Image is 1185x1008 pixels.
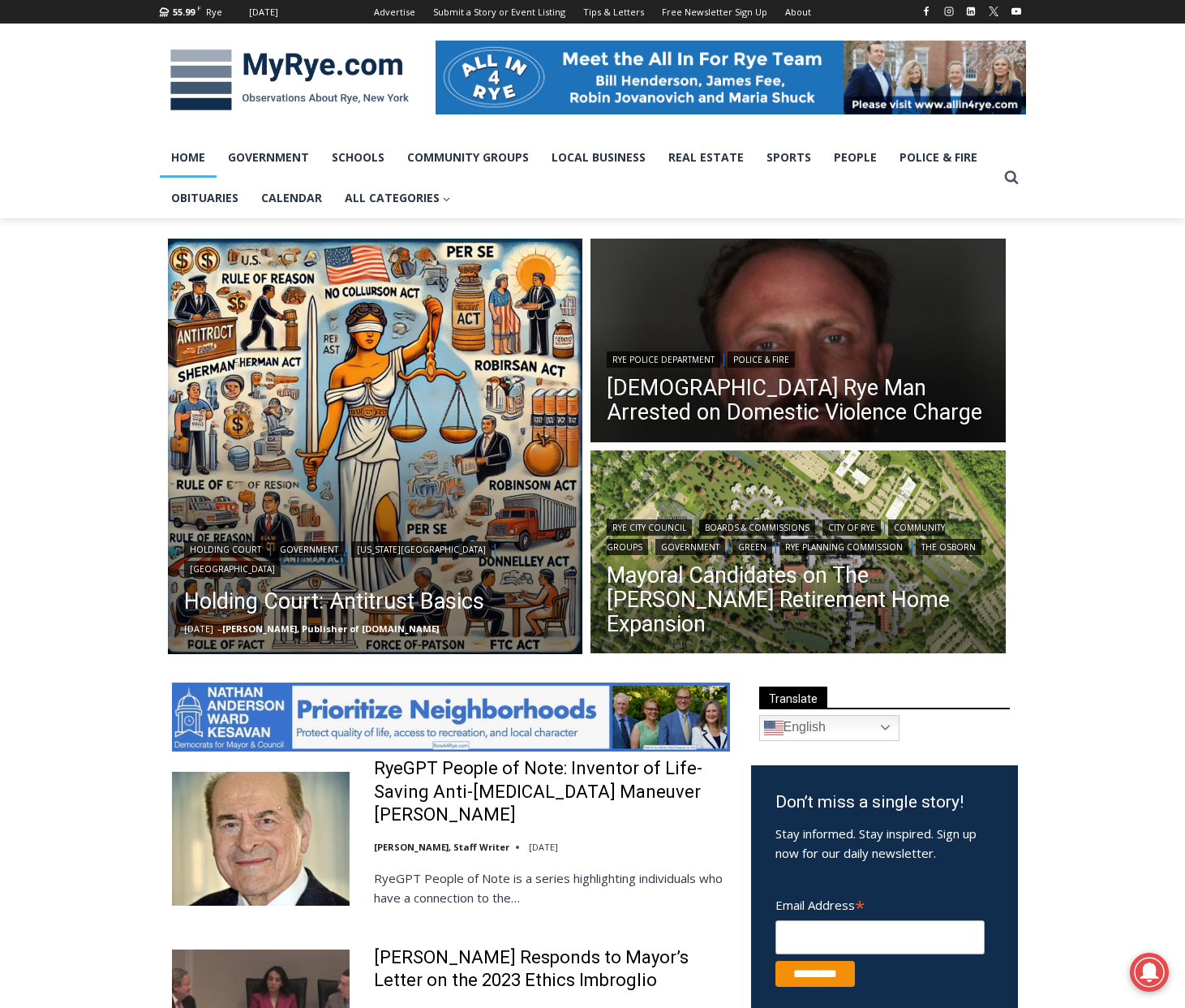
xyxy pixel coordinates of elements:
a: English [759,715,899,741]
span: Translate [759,687,827,709]
a: City of Rye [822,519,881,536]
a: Home [160,137,217,178]
span: All Categories [345,189,451,207]
a: Read More Holding Court: Antitrust Basics [168,239,583,654]
time: [DATE] [184,622,213,635]
a: [DEMOGRAPHIC_DATA] Rye Man Arrested on Domestic Violence Charge [607,376,990,424]
button: View Search Form [997,163,1026,192]
div: [DATE] [249,5,278,19]
a: Police & Fire [728,351,795,368]
a: [GEOGRAPHIC_DATA] [184,561,281,577]
a: The Osborn [916,539,981,555]
a: Police & Fire [888,137,989,178]
span: 55.99 [173,6,195,18]
a: Obituaries [160,178,250,218]
h3: Don’t miss a single story! [775,790,994,816]
a: Government [274,541,344,558]
a: X [984,2,1003,21]
div: | | | [184,538,567,577]
a: Green [732,539,772,555]
span: – [217,622,222,635]
img: en [764,718,784,738]
div: Rye [206,5,222,19]
a: Holding Court [184,541,267,558]
a: [PERSON_NAME] Responds to Mayor’s Letter on the 2023 Ethics Imbroglio [374,946,730,993]
img: All in for Rye [436,41,1026,114]
time: [DATE] [529,841,558,853]
a: Holding Court: Antitrust Basics [184,585,567,618]
a: All Categories [333,178,462,218]
a: Read More Mayoral Candidates on The Osborn Retirement Home Expansion [590,450,1006,658]
a: [PERSON_NAME], Publisher of [DOMAIN_NAME] [222,622,439,635]
p: Stay informed. Stay inspired. Sign up now for our daily newsletter. [775,824,994,863]
img: RyeGPT People of Note: Inventor of Life-Saving Anti-Choking Maneuver Dr. Henry Heimlich [172,772,350,905]
a: Schools [320,137,396,178]
div: | [607,348,990,368]
div: | | | | | | | [607,516,990,555]
span: F [197,3,201,12]
a: Calendar [250,178,333,218]
a: Instagram [939,2,959,21]
a: [US_STATE][GEOGRAPHIC_DATA] [351,541,492,558]
a: Real Estate [657,137,755,178]
a: People [822,137,888,178]
p: RyeGPT People of Note is a series highlighting individuals who have a connection to the… [374,868,730,907]
a: Rye Police Department [607,351,720,368]
a: RyeGPT People of Note: Inventor of Life-Saving Anti-[MEDICAL_DATA] Maneuver [PERSON_NAME] [374,757,730,827]
a: Government [217,137,320,178]
a: Local Business [540,137,657,178]
a: Community Groups [396,137,540,178]
label: Email Address [775,889,985,918]
img: Holding Court Anti Trust Basics Illustration DALLE 2025-10-14 [168,239,583,654]
a: Facebook [917,2,936,21]
img: MyRye.com [160,38,419,123]
a: YouTube [1007,2,1026,21]
img: (PHOTO: Rye PD arrested Michael P. O’Connell, age 42 of Rye, NY, on a domestic violence charge on... [590,239,1006,446]
a: Sports [755,137,822,178]
a: Government [655,539,725,555]
a: [PERSON_NAME], Staff Writer [374,841,509,853]
a: Rye City Council [607,519,692,536]
a: Boards & Commissions [699,519,815,536]
nav: Primary Navigation [160,137,997,219]
a: Mayoral Candidates on The [PERSON_NAME] Retirement Home Expansion [607,563,990,636]
a: Read More 42 Year Old Rye Man Arrested on Domestic Violence Charge [590,239,1006,446]
a: Rye Planning Commission [779,539,908,555]
a: Linkedin [961,2,981,21]
img: (PHOTO: Illustrative plan of The Osborn's proposed site plan from the July 10, 2025 planning comm... [590,450,1006,658]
